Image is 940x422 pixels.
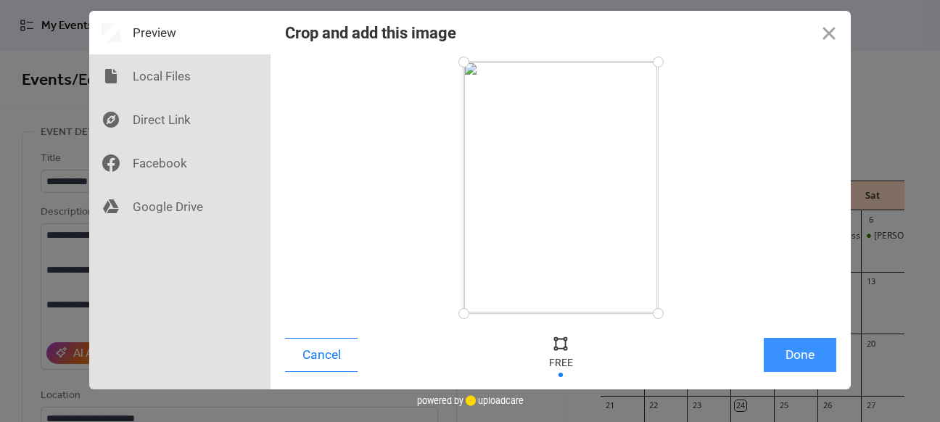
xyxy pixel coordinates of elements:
a: uploadcare [463,395,524,406]
div: Direct Link [89,98,271,141]
button: Cancel [285,338,358,372]
button: Done [764,338,836,372]
div: Facebook [89,141,271,185]
div: powered by [417,389,524,411]
div: Google Drive [89,185,271,228]
div: Crop and add this image [285,24,456,42]
button: Close [807,11,851,54]
div: Preview [89,11,271,54]
div: Local Files [89,54,271,98]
